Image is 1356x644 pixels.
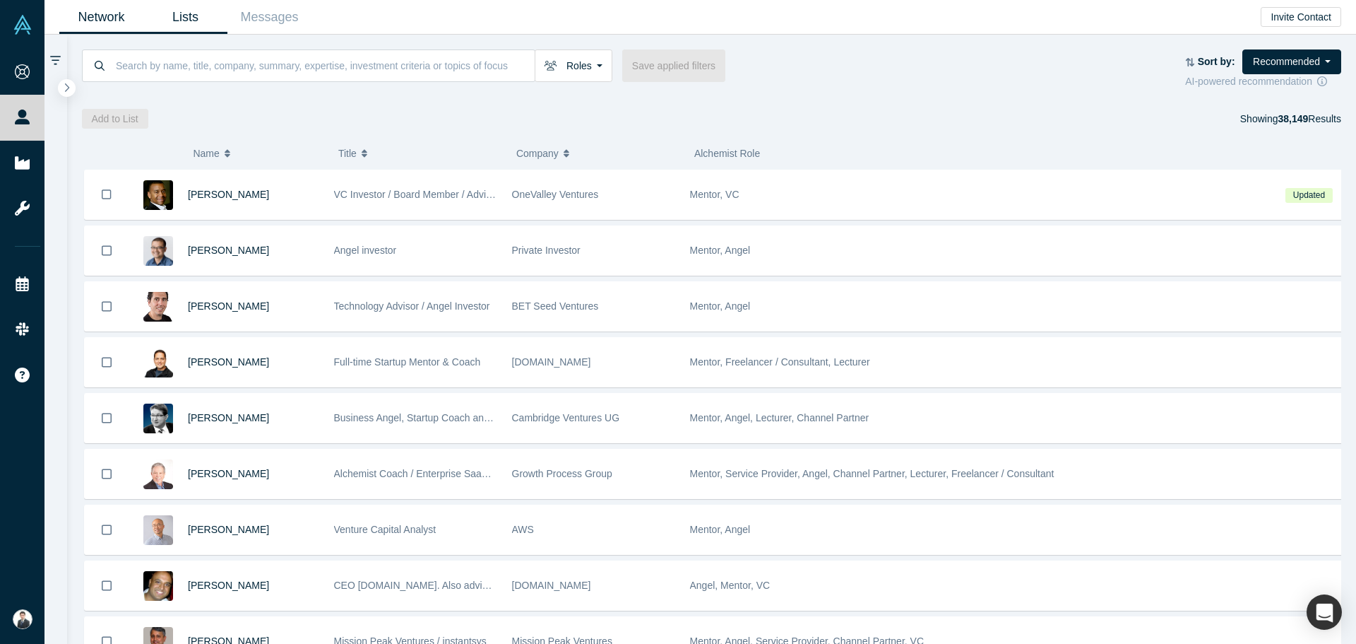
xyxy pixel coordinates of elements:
[1285,188,1332,203] span: Updated
[13,15,32,35] img: Alchemist Vault Logo
[690,356,870,368] span: Mentor, Freelancer / Consultant, Lecturer
[1198,56,1235,67] strong: Sort by:
[1185,74,1341,89] div: AI-powered recommendation
[188,580,269,591] a: [PERSON_NAME]
[334,356,481,368] span: Full-time Startup Mentor & Coach
[188,412,269,423] a: [PERSON_NAME]
[334,524,436,535] span: Venture Capital Analyst
[512,300,599,312] span: BET Seed Ventures
[143,292,173,322] img: Boris Livshutz's Profile Image
[188,468,269,479] a: [PERSON_NAME]
[512,189,599,200] span: OneValley Ventures
[1278,113,1308,124] strong: 38,149
[334,580,778,591] span: CEO [DOMAIN_NAME]. Also advising and investing. Previously w/ Red Hat, Inktank, DreamHost, etc.
[143,1,227,34] a: Lists
[85,394,129,443] button: Bookmark
[188,524,269,535] a: [PERSON_NAME]
[338,139,501,168] button: Title
[690,245,751,256] span: Mentor, Angel
[516,139,679,168] button: Company
[85,450,129,498] button: Bookmark
[85,170,129,219] button: Bookmark
[1242,49,1341,74] button: Recommended
[690,300,751,312] span: Mentor, Angel
[143,180,173,210] img: Juan Scarlett's Profile Image
[143,404,173,433] img: Martin Giese's Profile Image
[694,148,760,159] span: Alchemist Role
[334,412,573,423] span: Business Angel, Startup Coach and best-selling author
[188,245,269,256] a: [PERSON_NAME]
[690,524,751,535] span: Mentor, Angel
[59,1,143,34] a: Network
[512,245,581,256] span: Private Investor
[516,139,559,168] span: Company
[143,571,173,601] img: Ben Cherian's Profile Image
[338,139,357,168] span: Title
[85,282,129,331] button: Bookmark
[85,561,129,610] button: Bookmark
[334,468,668,479] span: Alchemist Coach / Enterprise SaaS & Ai Subscription Model Thought Leader
[143,348,173,377] img: Samir Ghosh's Profile Image
[85,338,129,387] button: Bookmark
[1278,113,1341,124] span: Results
[512,356,591,368] span: [DOMAIN_NAME]
[690,580,771,591] span: Angel, Mentor, VC
[143,515,173,545] img: Alex Ha's Profile Image
[334,245,397,256] span: Angel investor
[334,300,490,312] span: Technology Advisor / Angel Investor
[690,189,739,200] span: Mentor, VC
[85,505,129,554] button: Bookmark
[143,236,173,266] img: Danny Chee's Profile Image
[227,1,311,34] a: Messages
[82,109,148,129] button: Add to List
[188,189,269,200] a: [PERSON_NAME]
[512,580,591,591] span: [DOMAIN_NAME]
[622,49,725,82] button: Save applied filters
[143,459,173,489] img: Chuck DeVita's Profile Image
[334,189,500,200] span: VC Investor / Board Member / Advisor
[1240,109,1341,129] div: Showing
[13,609,32,629] img: Yohei Okamoto's Account
[193,139,323,168] button: Name
[114,49,535,82] input: Search by name, title, company, summary, expertise, investment criteria or topics of focus
[193,139,219,168] span: Name
[535,49,612,82] button: Roles
[690,468,1054,479] span: Mentor, Service Provider, Angel, Channel Partner, Lecturer, Freelancer / Consultant
[188,300,269,312] a: [PERSON_NAME]
[690,412,869,423] span: Mentor, Angel, Lecturer, Channel Partner
[1261,7,1341,27] button: Invite Contact
[512,524,534,535] span: AWS
[85,226,129,275] button: Bookmark
[512,412,620,423] span: Cambridge Ventures UG
[512,468,612,479] span: Growth Process Group
[188,356,269,368] a: [PERSON_NAME]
